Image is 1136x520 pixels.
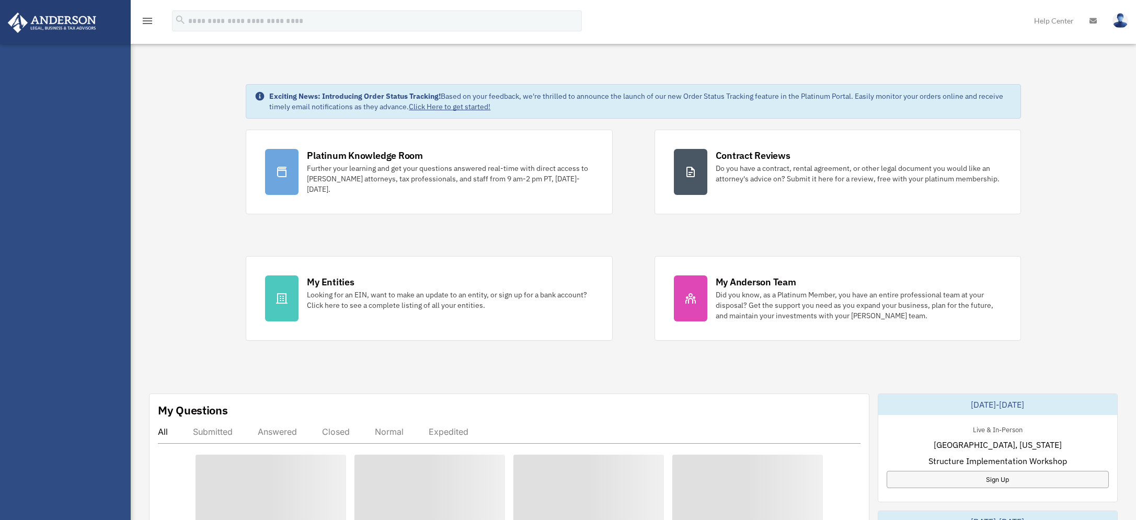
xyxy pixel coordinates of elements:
[375,426,404,437] div: Normal
[887,471,1109,488] a: Sign Up
[141,15,154,27] i: menu
[655,130,1021,214] a: Contract Reviews Do you have a contract, rental agreement, or other legal document you would like...
[158,426,168,437] div: All
[141,18,154,27] a: menu
[193,426,233,437] div: Submitted
[158,402,228,418] div: My Questions
[5,13,99,33] img: Anderson Advisors Platinum Portal
[716,163,1002,184] div: Do you have a contract, rental agreement, or other legal document you would like an attorney's ad...
[878,394,1117,415] div: [DATE]-[DATE]
[934,438,1062,451] span: [GEOGRAPHIC_DATA], [US_STATE]
[928,455,1067,467] span: Structure Implementation Workshop
[716,290,1002,321] div: Did you know, as a Platinum Member, you have an entire professional team at your disposal? Get th...
[429,426,468,437] div: Expedited
[307,163,593,194] div: Further your learning and get your questions answered real-time with direct access to [PERSON_NAM...
[307,290,593,310] div: Looking for an EIN, want to make an update to an entity, or sign up for a bank account? Click her...
[307,275,354,288] div: My Entities
[269,91,1012,112] div: Based on your feedback, we're thrilled to announce the launch of our new Order Status Tracking fe...
[1112,13,1128,28] img: User Pic
[655,256,1021,341] a: My Anderson Team Did you know, as a Platinum Member, you have an entire professional team at your...
[307,149,423,162] div: Platinum Knowledge Room
[716,149,790,162] div: Contract Reviews
[322,426,350,437] div: Closed
[269,91,441,101] strong: Exciting News: Introducing Order Status Tracking!
[409,102,490,111] a: Click Here to get started!
[965,423,1031,434] div: Live & In-Person
[716,275,796,288] div: My Anderson Team
[246,256,612,341] a: My Entities Looking for an EIN, want to make an update to an entity, or sign up for a bank accoun...
[258,426,297,437] div: Answered
[246,130,612,214] a: Platinum Knowledge Room Further your learning and get your questions answered real-time with dire...
[175,14,186,26] i: search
